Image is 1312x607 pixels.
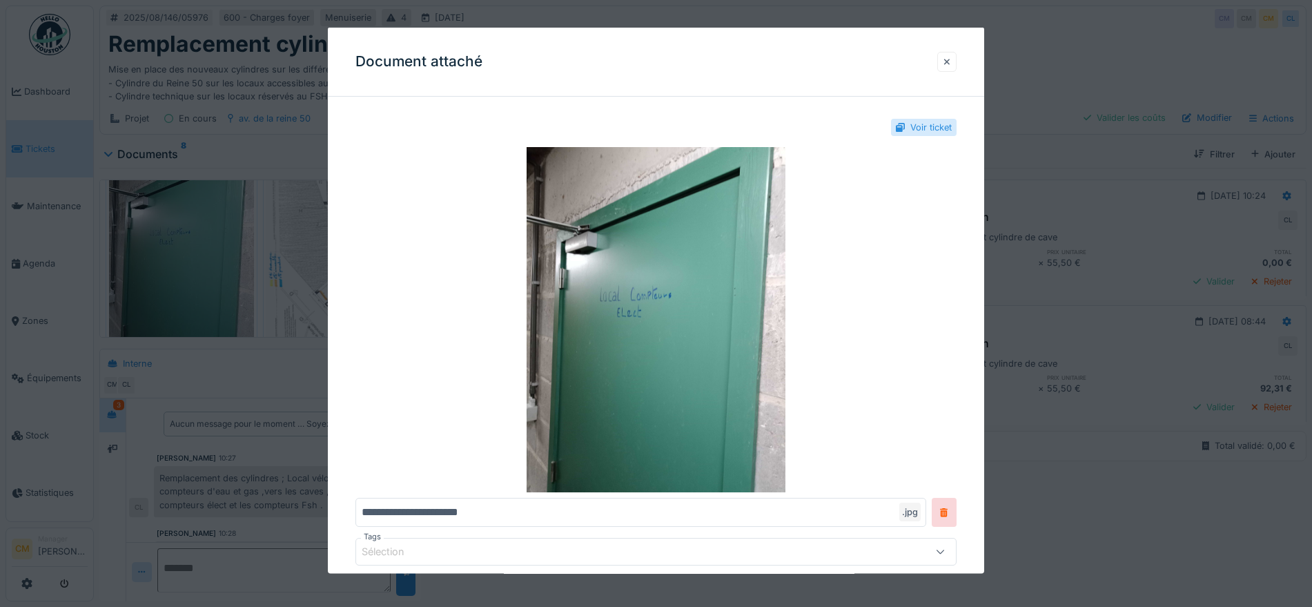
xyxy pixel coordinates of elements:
[899,503,921,521] div: .jpg
[355,147,957,492] img: e3eb3533-8d7b-4761-9d65-b8153375a410-IMG_20250811_101253_282.jpg
[910,121,952,134] div: Voir ticket
[355,53,482,70] h3: Document attaché
[361,531,384,543] label: Tags
[362,544,424,559] div: Sélection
